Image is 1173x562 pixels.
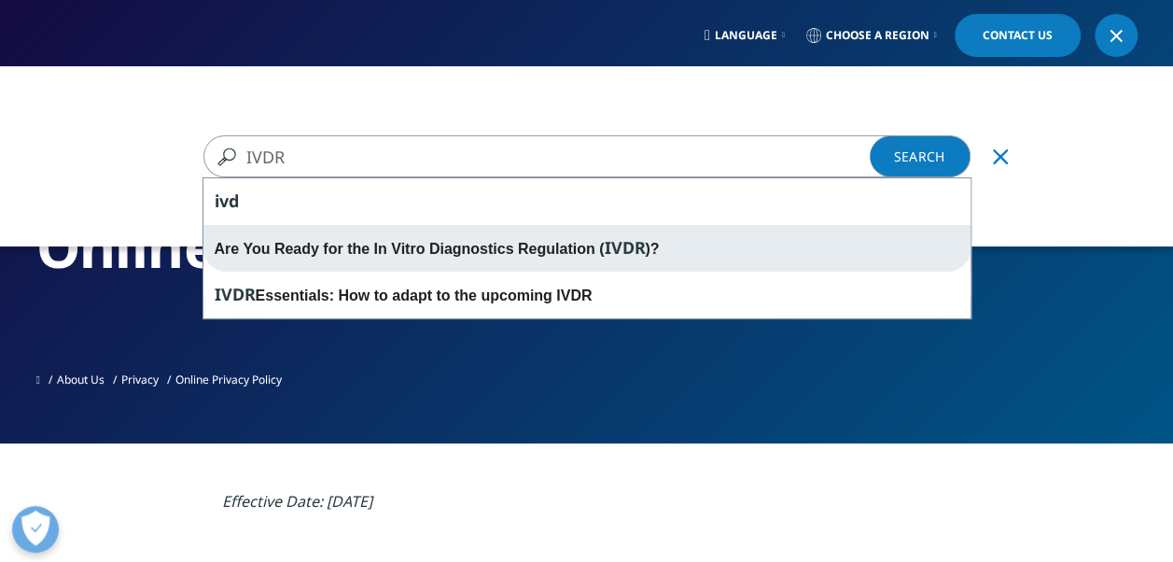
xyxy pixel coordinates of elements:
span: ivd [215,190,239,212]
span: IVDR [215,283,256,305]
div: Essentials: How to adapt to the upcoming IVDR [203,272,971,318]
a: Contact Us [955,14,1081,57]
div: Are You Ready for the In Vitro Diagnostics Regulation ( )? [203,225,971,272]
button: Open Preferences [12,506,59,553]
div: Search Suggestions [202,177,971,319]
div: Are You Ready for the In Vitro Diagnostics Regulation (IVDR)?IVDR Essentials: How to adapt to the... [203,225,971,318]
span: Contact Us [983,30,1053,41]
a: Search [870,135,971,177]
span: IVDR [604,236,645,259]
div: ivd [203,178,971,225]
input: Search [203,135,916,177]
span: Language [715,28,777,43]
span: Choose a Region [826,28,929,43]
nav: Primary [193,65,1138,153]
svg: Clear [993,149,1008,164]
